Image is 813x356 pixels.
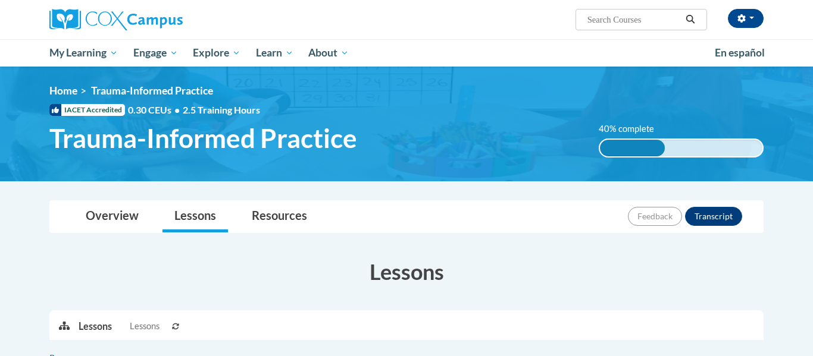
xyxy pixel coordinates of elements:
h3: Lessons [49,257,764,286]
span: • [174,104,180,115]
span: En español [715,46,765,59]
span: Engage [133,46,178,60]
a: Overview [74,201,151,232]
a: Explore [185,39,248,67]
span: Trauma-Informed Practice [49,122,357,154]
span: Trauma-Informed Practice [91,84,213,97]
button: Search [681,12,699,27]
div: Main menu [32,39,781,67]
a: Learn [248,39,301,67]
a: Home [49,84,77,97]
span: 2.5 Training Hours [183,104,260,115]
button: Account Settings [728,9,764,28]
span: Explore [193,46,240,60]
span: About [308,46,349,60]
span: Lessons [130,320,160,333]
a: Lessons [162,201,228,232]
a: En español [707,40,773,65]
a: Engage [126,39,186,67]
a: Cox Campus [49,9,276,30]
a: About [301,39,357,67]
input: Search Courses [586,12,681,27]
p: Lessons [79,320,112,333]
a: My Learning [42,39,126,67]
span: 0.30 CEUs [128,103,183,116]
button: Feedback [628,207,682,226]
span: My Learning [49,46,118,60]
button: Transcript [685,207,742,226]
img: Cox Campus [49,9,183,30]
span: IACET Accredited [49,104,125,116]
label: 40% complete [599,122,667,136]
a: Resources [240,201,319,232]
div: 40% complete [600,140,665,156]
span: Learn [256,46,293,60]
